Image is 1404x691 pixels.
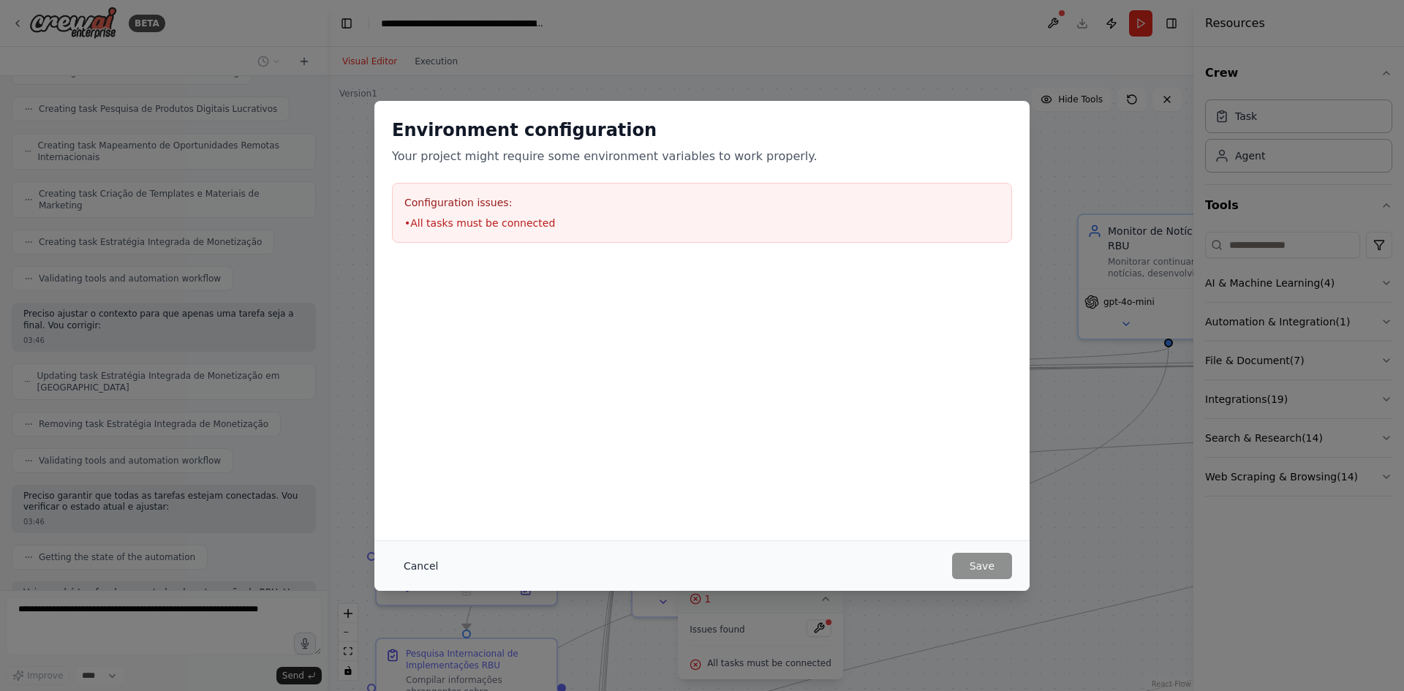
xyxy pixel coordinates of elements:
[952,553,1012,579] button: Save
[404,216,1000,230] li: • All tasks must be connected
[404,195,1000,210] h3: Configuration issues:
[392,553,450,579] button: Cancel
[392,148,1012,165] p: Your project might require some environment variables to work properly.
[392,118,1012,142] h2: Environment configuration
